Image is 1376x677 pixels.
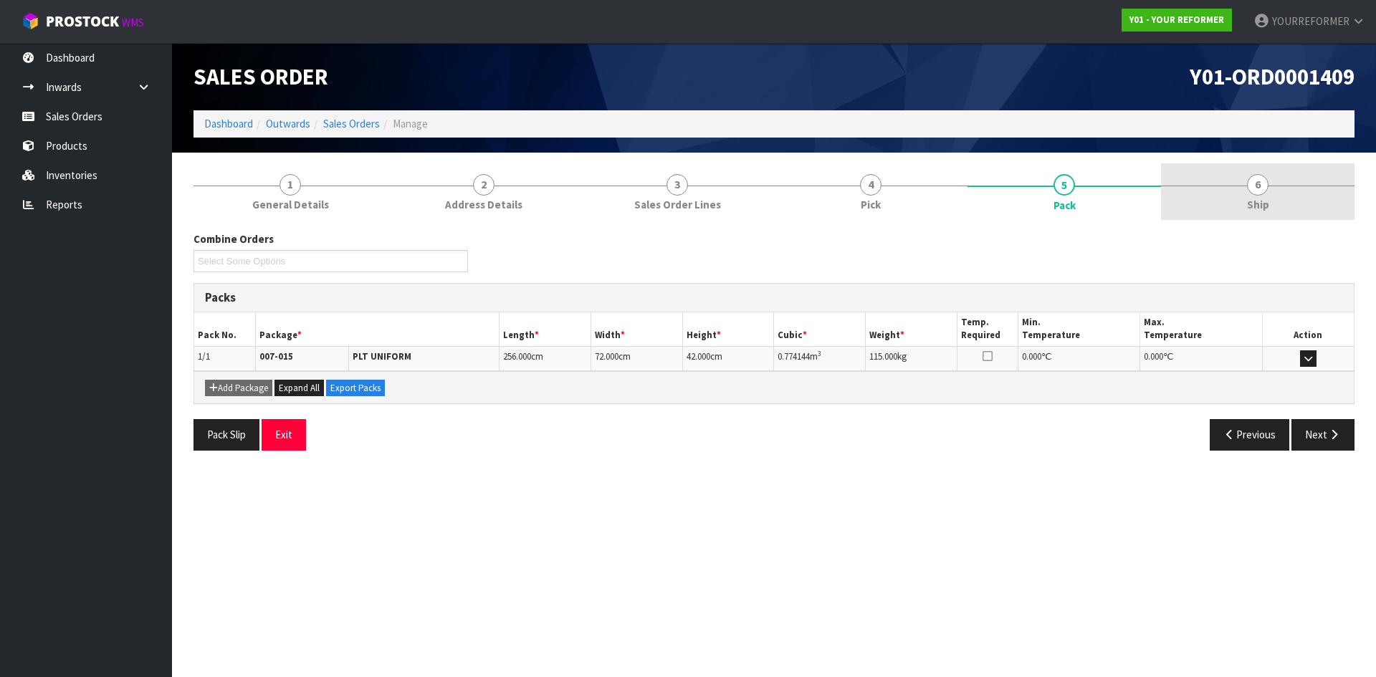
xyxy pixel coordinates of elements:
span: Sales Order Lines [634,197,721,212]
span: 3 [666,174,688,196]
th: Pack No. [194,312,255,346]
span: 0.774144 [778,350,810,362]
span: Expand All [279,382,320,394]
img: cube-alt.png [21,12,39,30]
th: Cubic [774,312,866,346]
span: 42.000 [687,350,710,362]
button: Add Package [205,380,272,397]
th: Min. Temperature [1018,312,1140,346]
button: Next [1291,419,1354,450]
th: Height [682,312,774,346]
span: 256.000 [503,350,531,362]
td: cm [682,346,774,371]
span: 2 [473,174,494,196]
span: 115.000 [869,350,897,362]
span: Ship [1247,197,1269,212]
button: Expand All [274,380,324,397]
strong: PLT UNIFORM [353,350,411,362]
td: cm [591,346,683,371]
strong: 007-015 [259,350,293,362]
span: 0.000 [1144,350,1163,362]
a: Sales Orders [323,117,380,130]
span: 1/1 [198,350,210,362]
span: Sales Order [193,62,328,91]
small: WMS [122,16,144,29]
a: Outwards [266,117,310,130]
span: 5 [1053,174,1075,196]
span: 72.000 [595,350,618,362]
h3: Packs [205,291,1343,304]
span: Y01-ORD0001409 [1190,62,1354,91]
sup: 3 [818,349,821,358]
td: m [774,346,866,371]
button: Previous [1210,419,1290,450]
span: Pack [193,221,1354,461]
td: cm [500,346,591,371]
span: Address Details [445,197,522,212]
span: Pack [1053,198,1076,213]
button: Export Packs [326,380,385,397]
th: Package [255,312,500,346]
span: General Details [252,197,329,212]
span: 6 [1247,174,1268,196]
span: YOURREFORMER [1272,14,1349,28]
span: Manage [393,117,428,130]
span: Pick [861,197,881,212]
td: ℃ [1018,346,1140,371]
span: 0.000 [1022,350,1041,362]
span: 4 [860,174,881,196]
a: Dashboard [204,117,253,130]
th: Weight [866,312,957,346]
span: ProStock [46,12,119,31]
th: Length [500,312,591,346]
label: Combine Orders [193,231,274,246]
button: Pack Slip [193,419,259,450]
th: Temp. Required [957,312,1018,346]
button: Exit [262,419,306,450]
th: Width [591,312,683,346]
strong: Y01 - YOUR REFORMER [1129,14,1224,26]
th: Max. Temperature [1140,312,1262,346]
td: kg [866,346,957,371]
th: Action [1262,312,1354,346]
span: 1 [279,174,301,196]
td: ℃ [1140,346,1262,371]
